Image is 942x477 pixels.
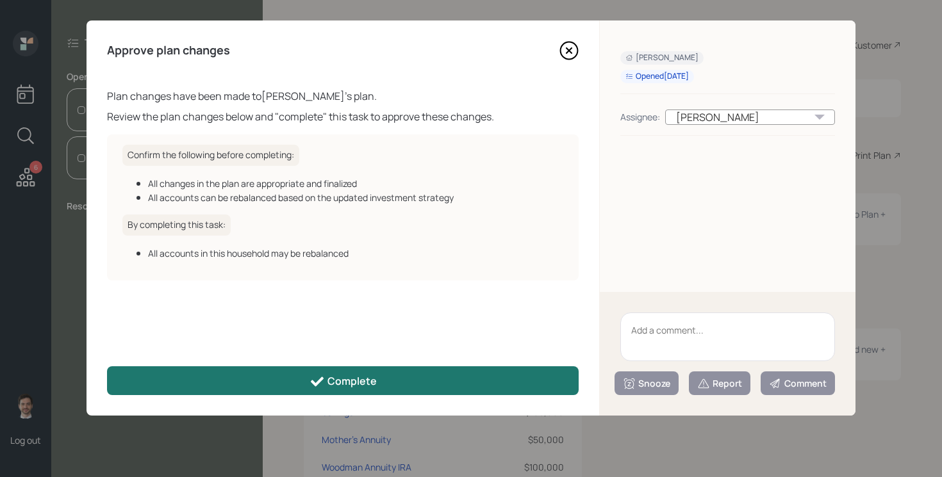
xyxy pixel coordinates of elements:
[625,71,689,82] div: Opened [DATE]
[148,191,563,204] div: All accounts can be rebalanced based on the updated investment strategy
[310,374,377,389] div: Complete
[107,109,579,124] div: Review the plan changes below and "complete" this task to approve these changes.
[625,53,698,63] div: [PERSON_NAME]
[615,371,679,395] button: Snooze
[697,377,742,390] div: Report
[689,371,750,395] button: Report
[665,109,835,125] div: [PERSON_NAME]
[107,88,579,104] div: Plan changes have been made to [PERSON_NAME] 's plan.
[761,371,835,395] button: Comment
[122,145,299,166] h6: Confirm the following before completing:
[107,366,579,395] button: Complete
[769,377,827,390] div: Comment
[148,177,563,190] div: All changes in the plan are appropriate and finalized
[623,377,670,390] div: Snooze
[620,110,660,124] div: Assignee:
[107,44,230,58] h4: Approve plan changes
[148,247,563,260] div: All accounts in this household may be rebalanced
[122,214,231,236] h6: By completing this task:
